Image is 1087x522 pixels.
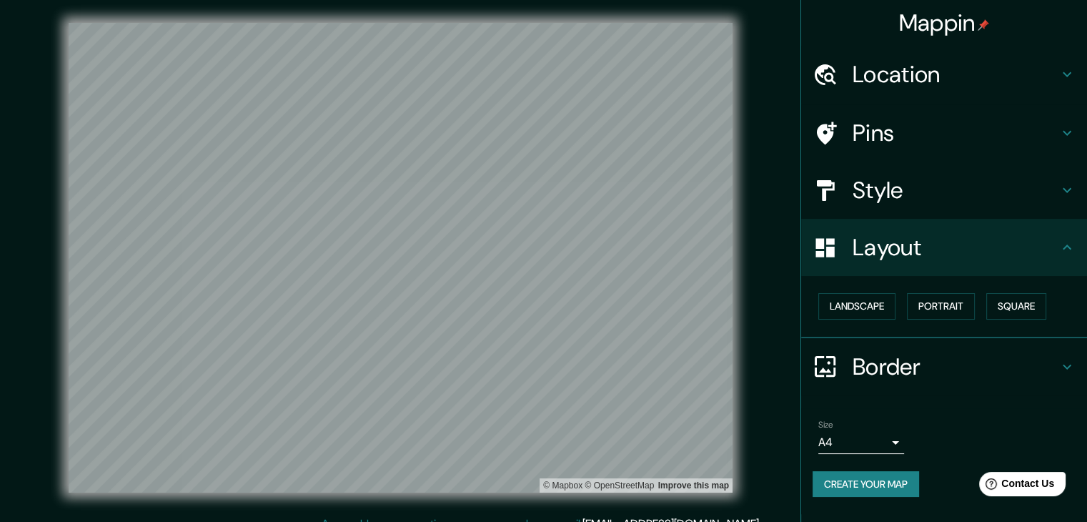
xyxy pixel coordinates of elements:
[801,162,1087,219] div: Style
[69,23,733,493] canvas: Map
[853,119,1058,147] h4: Pins
[818,431,904,454] div: A4
[543,481,582,491] a: Mapbox
[986,293,1046,320] button: Square
[801,338,1087,395] div: Border
[978,19,989,31] img: pin-icon.png
[818,418,833,430] label: Size
[960,466,1071,506] iframe: Help widget launcher
[853,233,1058,262] h4: Layout
[801,219,1087,276] div: Layout
[813,471,919,498] button: Create your map
[853,60,1058,89] h4: Location
[853,353,1058,381] h4: Border
[907,293,975,320] button: Portrait
[818,293,895,320] button: Landscape
[899,9,990,37] h4: Mappin
[801,46,1087,103] div: Location
[585,481,654,491] a: OpenStreetMap
[658,481,729,491] a: Map feedback
[853,176,1058,205] h4: Style
[801,104,1087,162] div: Pins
